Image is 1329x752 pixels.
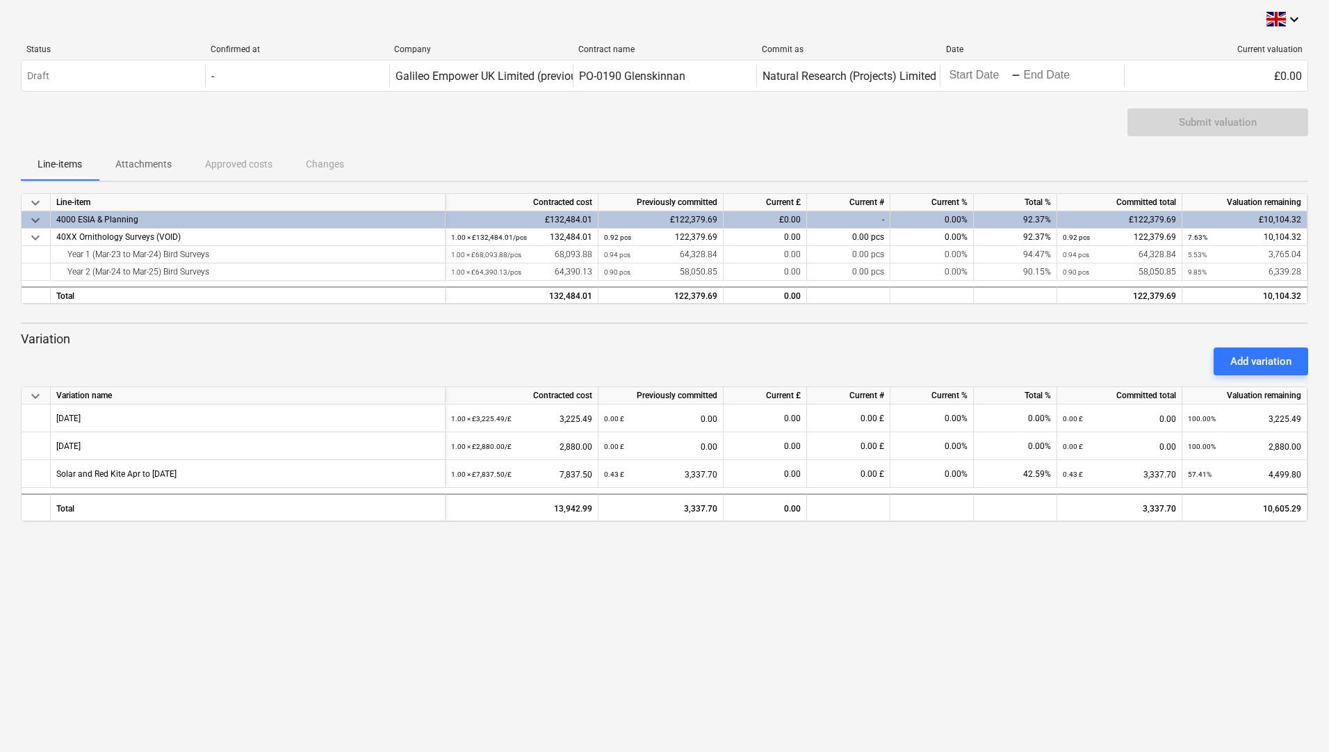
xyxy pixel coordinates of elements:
[396,70,706,83] div: Galileo Empower UK Limited (previously GGE Scotland Limited)
[724,493,807,521] div: 0.00
[729,404,801,432] div: 0.00
[604,246,717,263] div: 64,328.84
[21,331,1308,348] p: Variation
[56,263,439,281] div: Year 2 (Mar-24 to Mar-25) Bird Surveys
[1188,263,1301,281] div: 6,339.28
[1124,65,1307,87] div: £0.00
[974,194,1057,211] div: Total %
[946,44,1119,54] div: Date
[1011,72,1020,80] div: -
[1188,229,1301,246] div: 10,104.32
[1188,415,1216,423] small: 100.00%
[1063,251,1089,259] small: 0.94 pcs
[51,387,446,404] div: Variation name
[807,263,890,281] div: 0.00 pcs
[604,443,624,450] small: 0.00 £
[56,246,439,263] div: Year 1 (Mar-23 to Mar-24) Bird Surveys
[1063,263,1176,281] div: 58,050.85
[446,211,598,229] div: £132,484.01
[1057,194,1182,211] div: Committed total
[394,44,567,54] div: Company
[604,460,717,489] div: 3,337.70
[807,460,890,488] div: 0.00 £
[729,460,801,488] div: 0.00
[890,263,974,281] div: 0.00%
[451,432,592,461] div: 2,880.00
[890,404,974,432] div: 0.00%
[451,229,592,246] div: 132,484.01
[604,404,717,433] div: 0.00
[974,432,1057,460] div: 0.00%
[51,286,446,304] div: Total
[1188,234,1207,241] small: 7.63%
[1230,352,1291,370] div: Add variation
[974,460,1057,488] div: 42.59%
[1182,493,1307,521] div: 10,605.29
[890,460,974,488] div: 0.00%
[604,471,624,478] small: 0.43 £
[1063,415,1083,423] small: 0.00 £
[56,460,177,487] div: Solar and Red Kite Apr to Jul 25
[890,246,974,263] div: 0.00%
[56,229,439,246] div: 40XX Ornithology Surveys (VOID)
[890,387,974,404] div: Current %
[807,194,890,211] div: Current #
[1063,443,1083,450] small: 0.00 £
[1286,11,1303,28] i: keyboard_arrow_down
[604,268,630,276] small: 0.90 pcs
[451,443,512,450] small: 1.00 × £2,880.00 / £
[1063,460,1176,489] div: 3,337.70
[763,70,936,83] div: Natural Research (Projects) Limited
[578,44,751,54] div: Contract name
[451,246,592,263] div: 68,093.88
[724,387,807,404] div: Current £
[1063,229,1176,246] div: 122,379.69
[56,432,81,459] div: October 2023
[974,211,1057,229] div: 92.37%
[1188,432,1301,461] div: 2,880.00
[598,211,724,229] div: £122,379.69
[27,195,44,211] span: keyboard_arrow_down
[27,229,44,246] span: keyboard_arrow_down
[1020,66,1086,85] input: End Date
[446,194,598,211] div: Contracted cost
[27,212,44,229] span: keyboard_arrow_down
[598,194,724,211] div: Previously committed
[807,211,890,229] div: -
[1188,404,1301,433] div: 3,225.49
[1214,348,1308,375] button: Add variation
[604,251,630,259] small: 0.94 pcs
[946,66,1011,85] input: Start Date
[1188,471,1212,478] small: 57.41%
[1188,460,1301,489] div: 4,499.80
[451,471,512,478] small: 1.00 × £7,837.50 / £
[724,246,807,263] div: 0.00
[890,194,974,211] div: Current %
[451,415,512,423] small: 1.00 × £3,225.49 / £
[974,246,1057,263] div: 94.47%
[451,460,592,489] div: 7,837.50
[604,288,717,305] div: 122,379.69
[807,246,890,263] div: 0.00 pcs
[1063,432,1176,461] div: 0.00
[598,387,724,404] div: Previously committed
[724,211,807,229] div: £0.00
[807,387,890,404] div: Current #
[579,70,685,83] div: PO-0190 Glenskinnan
[807,229,890,246] div: 0.00 pcs
[38,157,82,172] p: Line-items
[1057,387,1182,404] div: Committed total
[1057,493,1182,521] div: 3,337.70
[1063,268,1089,276] small: 0.90 pcs
[762,44,935,54] div: Commit as
[211,44,384,54] div: Confirmed at
[724,229,807,246] div: 0.00
[974,263,1057,281] div: 90.15%
[890,432,974,460] div: 0.00%
[604,234,631,241] small: 0.92 pcs
[604,263,717,281] div: 58,050.85
[890,229,974,246] div: 0.00%
[451,234,527,241] small: 1.00 × £132,484.01 / pcs
[451,263,592,281] div: 64,390.13
[724,286,807,304] div: 0.00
